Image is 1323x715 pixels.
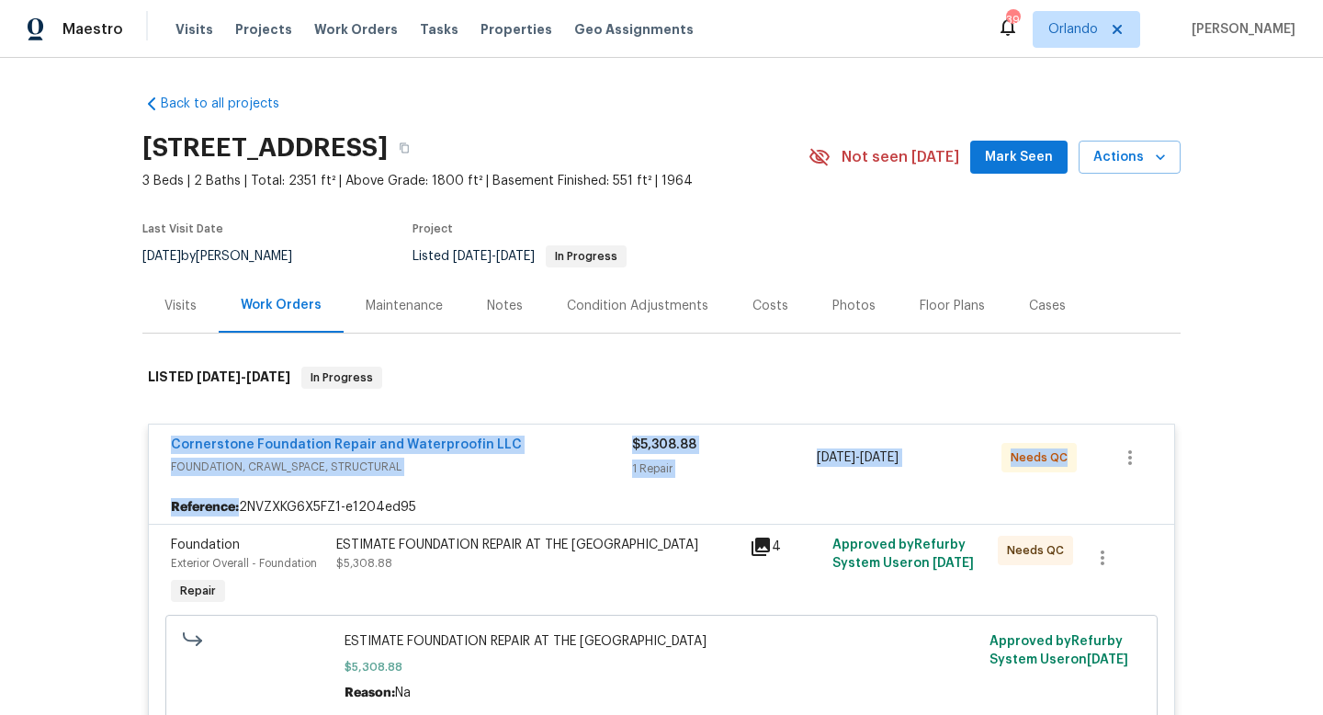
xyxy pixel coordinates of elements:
span: - [453,250,535,263]
div: Maintenance [366,297,443,315]
div: 4 [750,536,821,558]
span: Last Visit Date [142,223,223,234]
span: [DATE] [453,250,492,263]
span: Na [395,687,411,699]
div: Cases [1029,297,1066,315]
span: Orlando [1048,20,1098,39]
span: Repair [173,582,223,600]
span: Exterior Overall - Foundation [171,558,317,569]
a: Cornerstone Foundation Repair and Waterproofin LLC [171,438,522,451]
span: $5,308.88 [336,558,392,569]
span: Approved by Refurby System User on [989,635,1128,666]
h6: LISTED [148,367,290,389]
a: Back to all projects [142,95,319,113]
span: Work Orders [314,20,398,39]
span: [DATE] [933,557,974,570]
span: Tasks [420,23,458,36]
div: Photos [832,297,876,315]
span: Needs QC [1011,448,1075,467]
span: Project [413,223,453,234]
span: $5,308.88 [345,658,979,676]
button: Actions [1079,141,1181,175]
div: 39 [1006,11,1019,29]
span: In Progress [548,251,625,262]
div: Condition Adjustments [567,297,708,315]
div: by [PERSON_NAME] [142,245,314,267]
div: LISTED [DATE]-[DATE]In Progress [142,348,1181,407]
span: Projects [235,20,292,39]
span: [DATE] [496,250,535,263]
span: ESTIMATE FOUNDATION REPAIR AT THE [GEOGRAPHIC_DATA] [345,632,979,651]
span: Not seen [DATE] [842,148,959,166]
span: Reason: [345,687,395,699]
span: [DATE] [860,451,899,464]
div: Work Orders [241,296,322,314]
span: FOUNDATION, CRAWL_SPACE, STRUCTURAL [171,458,632,476]
span: Properties [481,20,552,39]
div: 1 Repair [632,460,817,478]
span: [DATE] [1087,653,1128,666]
span: - [197,370,290,383]
span: $5,308.88 [632,438,696,451]
span: Maestro [62,20,123,39]
span: Listed [413,250,627,263]
span: [DATE] [142,250,181,263]
div: Visits [164,297,197,315]
div: Floor Plans [920,297,985,315]
span: Actions [1093,146,1166,169]
span: - [817,448,899,467]
span: [PERSON_NAME] [1184,20,1295,39]
div: Costs [752,297,788,315]
div: Notes [487,297,523,315]
span: [DATE] [197,370,241,383]
span: Geo Assignments [574,20,694,39]
span: In Progress [303,369,380,387]
div: 2NVZXKG6X5FZ1-e1204ed95 [149,491,1174,524]
button: Copy Address [388,131,421,165]
span: Mark Seen [985,146,1053,169]
span: [DATE] [817,451,855,464]
button: Mark Seen [970,141,1068,175]
div: ESTIMATE FOUNDATION REPAIR AT THE [GEOGRAPHIC_DATA] [336,536,739,554]
span: Foundation [171,539,240,551]
span: 3 Beds | 2 Baths | Total: 2351 ft² | Above Grade: 1800 ft² | Basement Finished: 551 ft² | 1964 [142,172,808,190]
h2: [STREET_ADDRESS] [142,139,388,157]
span: Needs QC [1007,541,1071,560]
span: Visits [175,20,213,39]
span: Approved by Refurby System User on [832,539,974,570]
b: Reference: [171,498,239,516]
span: [DATE] [246,370,290,383]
